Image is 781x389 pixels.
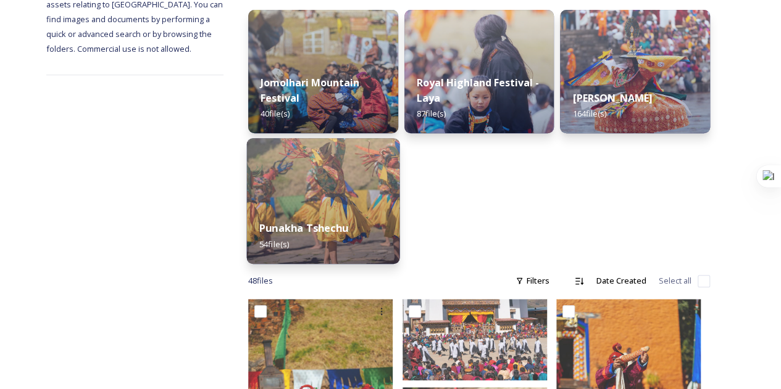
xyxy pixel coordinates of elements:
[659,275,691,287] span: Select all
[417,108,446,119] span: 87 file(s)
[590,269,653,293] div: Date Created
[259,221,348,235] strong: Punakha Tshechu
[248,275,273,287] span: 48 file s
[259,238,289,249] span: 54 file(s)
[403,299,547,380] img: Black-Necked Crane Festival in Gangtey-2.jpg
[572,91,652,105] strong: [PERSON_NAME]
[572,108,606,119] span: 164 file(s)
[560,10,710,133] img: Thimphu%2520Setchu%25202.jpeg
[417,76,539,105] strong: Royal Highland Festival - Laya
[248,10,398,133] img: DSC00580.jpg
[261,76,359,105] strong: Jomolhari Mountain Festival
[247,138,400,264] img: Dechenphu%2520Festival9.jpg
[509,269,556,293] div: Filters
[404,10,554,133] img: LLL05247.jpg
[261,108,290,119] span: 40 file(s)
